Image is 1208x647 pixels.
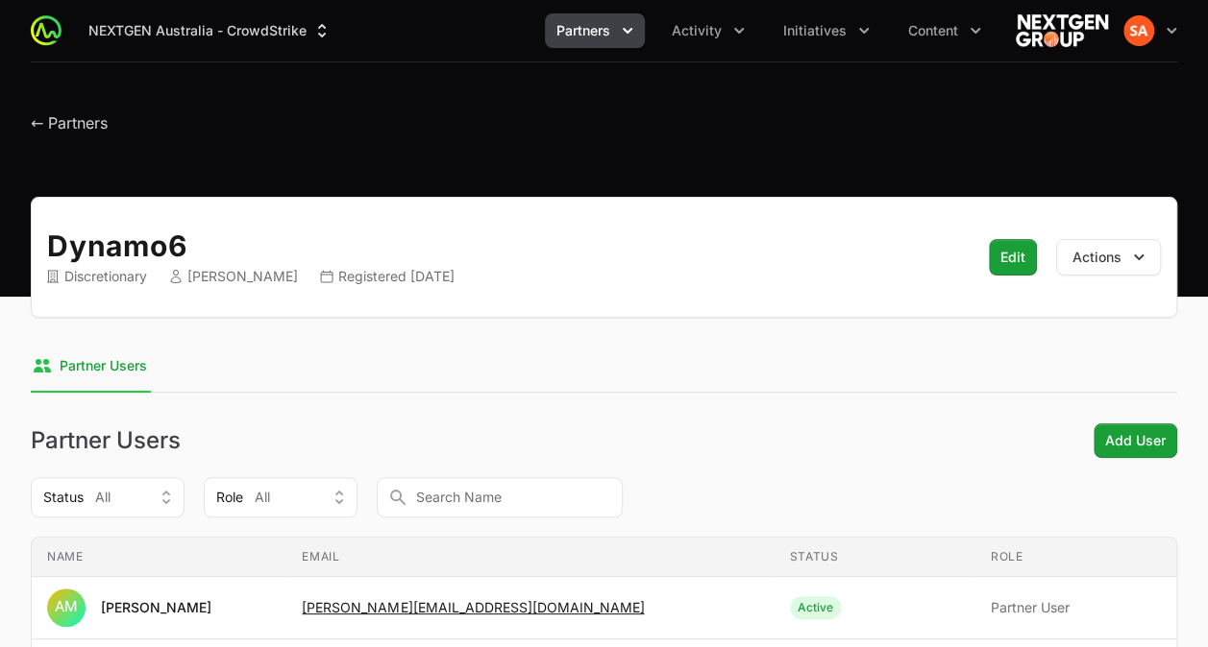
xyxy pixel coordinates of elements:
[204,477,357,517] button: RoleAll
[77,13,343,48] div: Supplier switch menu
[31,341,1177,393] nav: Tabs
[989,239,1037,276] button: Edit
[286,538,774,577] th: Email
[47,267,147,286] div: Discretionary
[660,13,756,48] div: Activity menu
[47,228,954,263] h2: Dynamo6
[377,477,623,517] input: Search Name
[1123,15,1154,46] img: Sif Arnardottir
[783,21,847,40] span: Initiatives
[775,538,975,577] th: Status
[672,21,722,40] span: Activity
[1105,429,1166,452] span: Add User
[897,13,993,48] button: Content
[47,588,86,627] svg: Andrew Milne
[772,13,881,48] button: Initiatives
[556,21,610,40] span: Partners
[31,15,62,46] img: ActivitySource
[660,13,756,48] button: Activity
[55,597,78,615] text: AM
[1056,239,1161,276] button: Actions
[1000,245,1025,270] span: Edit
[1016,12,1108,50] img: NEXTGEN Australia
[60,356,147,375] span: Partner Users
[31,477,185,517] button: StatusAll
[43,488,84,507] span: Status
[545,13,645,48] div: Partners menu
[31,341,151,393] a: Partner Users
[77,13,343,48] button: NEXTGEN Australia - CrowdStrike
[101,598,211,617] div: [PERSON_NAME]
[216,488,243,507] span: Role
[62,13,993,48] div: Main navigation
[31,429,181,452] h1: Partner Users
[255,488,270,507] span: All
[772,13,881,48] div: Initiatives menu
[95,488,111,507] span: All
[321,267,455,286] div: Registered [DATE]
[31,113,108,132] a: ← Partners
[975,538,1176,577] th: Role
[170,267,298,286] div: [PERSON_NAME]
[302,599,644,615] a: [PERSON_NAME][EMAIL_ADDRESS][DOMAIN_NAME]
[32,538,286,577] th: Name
[545,13,645,48] button: Partners
[897,13,993,48] div: Content menu
[1094,423,1177,458] button: Add User
[908,21,958,40] span: Content
[991,598,1161,617] span: Partner User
